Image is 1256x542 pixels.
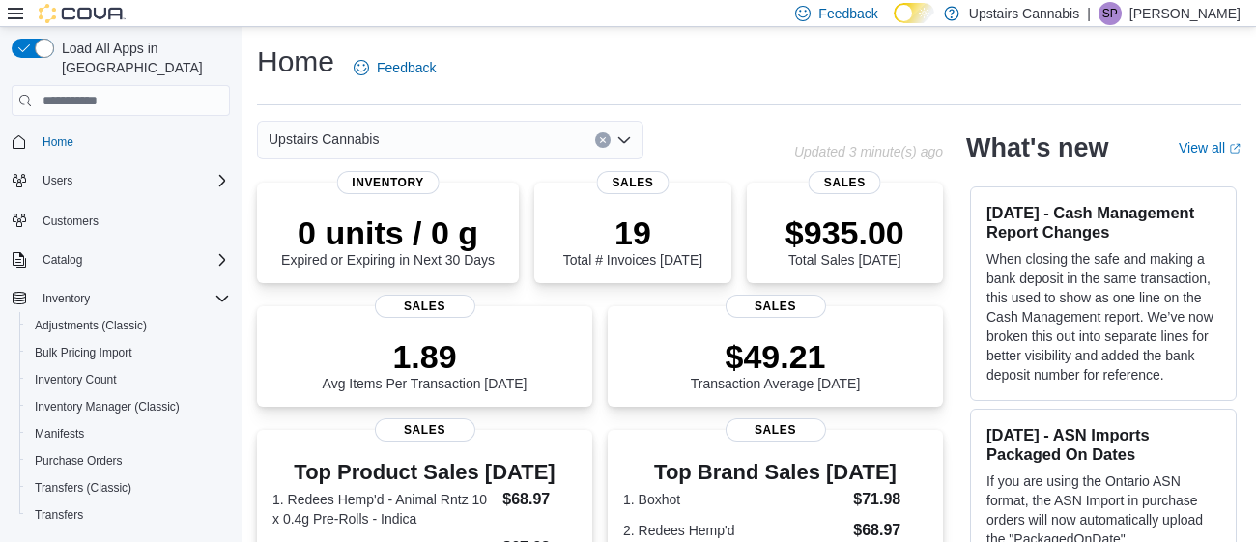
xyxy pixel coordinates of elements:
[35,130,81,154] a: Home
[27,395,230,418] span: Inventory Manager (Classic)
[19,501,238,528] button: Transfers
[346,48,443,87] a: Feedback
[691,337,861,376] p: $49.21
[818,4,877,23] span: Feedback
[623,461,928,484] h3: Top Brand Sales [DATE]
[43,214,99,229] span: Customers
[35,318,147,333] span: Adjustments (Classic)
[35,248,230,271] span: Catalog
[27,422,92,445] a: Manifests
[35,453,123,469] span: Purchase Orders
[43,291,90,306] span: Inventory
[19,312,238,339] button: Adjustments (Classic)
[19,366,238,393] button: Inventory Count
[35,345,132,360] span: Bulk Pricing Import
[894,3,934,23] input: Dark Mode
[27,341,230,364] span: Bulk Pricing Import
[725,295,825,318] span: Sales
[502,488,577,511] dd: $68.97
[1129,2,1241,25] p: [PERSON_NAME]
[43,252,82,268] span: Catalog
[43,134,73,150] span: Home
[35,399,180,414] span: Inventory Manager (Classic)
[35,169,80,192] button: Users
[4,128,238,156] button: Home
[1229,143,1241,155] svg: External link
[374,418,474,442] span: Sales
[35,248,90,271] button: Catalog
[563,214,702,252] p: 19
[4,285,238,312] button: Inventory
[281,214,495,268] div: Expired or Expiring in Next 30 Days
[35,480,131,496] span: Transfers (Classic)
[27,368,125,391] a: Inventory Count
[336,171,440,194] span: Inventory
[595,132,611,148] button: Clear input
[1179,140,1241,156] a: View allExternal link
[19,447,238,474] button: Purchase Orders
[1099,2,1122,25] div: Sean Paradis
[43,173,72,188] span: Users
[894,23,895,24] span: Dark Mode
[27,314,155,337] a: Adjustments (Classic)
[27,449,230,472] span: Purchase Orders
[794,144,943,159] p: Updated 3 minute(s) ago
[35,208,230,232] span: Customers
[27,368,230,391] span: Inventory Count
[27,341,140,364] a: Bulk Pricing Import
[19,474,238,501] button: Transfers (Classic)
[35,287,230,310] span: Inventory
[323,337,528,391] div: Avg Items Per Transaction [DATE]
[986,249,1220,385] p: When closing the safe and making a bank deposit in the same transaction, this used to show as one...
[35,426,84,442] span: Manifests
[853,488,928,511] dd: $71.98
[35,507,83,523] span: Transfers
[691,337,861,391] div: Transaction Average [DATE]
[623,521,845,540] dt: 2. Redees Hemp'd
[377,58,436,77] span: Feedback
[986,203,1220,242] h3: [DATE] - Cash Management Report Changes
[19,420,238,447] button: Manifests
[323,337,528,376] p: 1.89
[35,372,117,387] span: Inventory Count
[27,395,187,418] a: Inventory Manager (Classic)
[563,214,702,268] div: Total # Invoices [DATE]
[281,214,495,252] p: 0 units / 0 g
[27,449,130,472] a: Purchase Orders
[969,2,1079,25] p: Upstairs Cannabis
[272,490,495,528] dt: 1. Redees Hemp'd - Animal Rntz 10 x 0.4g Pre-Rolls - Indica
[27,503,91,527] a: Transfers
[4,206,238,234] button: Customers
[269,128,379,151] span: Upstairs Cannabis
[27,314,230,337] span: Adjustments (Classic)
[966,132,1108,163] h2: What's new
[374,295,474,318] span: Sales
[19,339,238,366] button: Bulk Pricing Import
[4,246,238,273] button: Catalog
[853,519,928,542] dd: $68.97
[35,210,106,233] a: Customers
[35,287,98,310] button: Inventory
[725,418,825,442] span: Sales
[1087,2,1091,25] p: |
[27,476,230,499] span: Transfers (Classic)
[596,171,669,194] span: Sales
[27,476,139,499] a: Transfers (Classic)
[39,4,126,23] img: Cova
[623,490,845,509] dt: 1. Boxhot
[27,503,230,527] span: Transfers
[35,169,230,192] span: Users
[19,393,238,420] button: Inventory Manager (Classic)
[4,167,238,194] button: Users
[616,132,632,148] button: Open list of options
[54,39,230,77] span: Load All Apps in [GEOGRAPHIC_DATA]
[272,461,577,484] h3: Top Product Sales [DATE]
[986,425,1220,464] h3: [DATE] - ASN Imports Packaged On Dates
[785,214,904,252] p: $935.00
[257,43,334,81] h1: Home
[809,171,881,194] span: Sales
[27,422,230,445] span: Manifests
[1102,2,1118,25] span: SP
[35,129,230,154] span: Home
[785,214,904,268] div: Total Sales [DATE]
